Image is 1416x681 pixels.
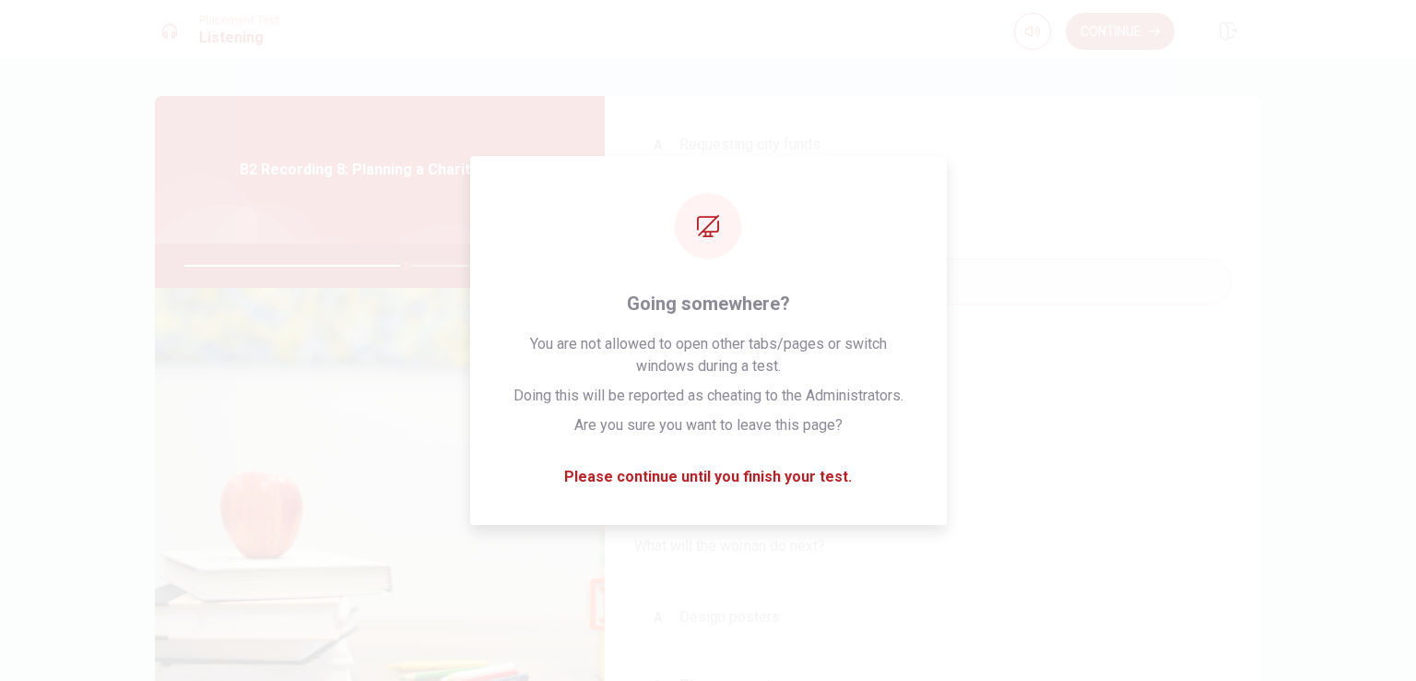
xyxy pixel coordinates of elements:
[679,270,808,293] span: Charging volunteers
[532,244,597,288] span: 01m 40s
[1066,13,1174,50] button: Continue
[643,603,672,632] div: A
[634,484,1232,513] h4: Question 9
[199,14,279,27] span: Placement Test
[643,335,672,364] div: D
[679,606,780,628] span: Design posters
[634,190,1232,236] button: BPartnering with local businesses
[634,535,1232,557] span: What will the woman do next?
[679,339,811,361] span: Raising ticket prices
[634,258,1232,305] button: CCharging volunteers
[643,130,672,160] div: A
[643,267,672,296] div: C
[240,159,521,181] span: B2 Recording 8: Planning a Charity Event
[679,134,820,156] span: Requesting city funds
[199,27,279,49] h1: Listening
[679,202,891,224] span: Partnering with local businesses
[634,122,1232,168] button: ARequesting city funds
[634,594,1232,640] button: ADesign posters
[643,198,672,228] div: B
[634,327,1232,373] button: DRaising ticket prices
